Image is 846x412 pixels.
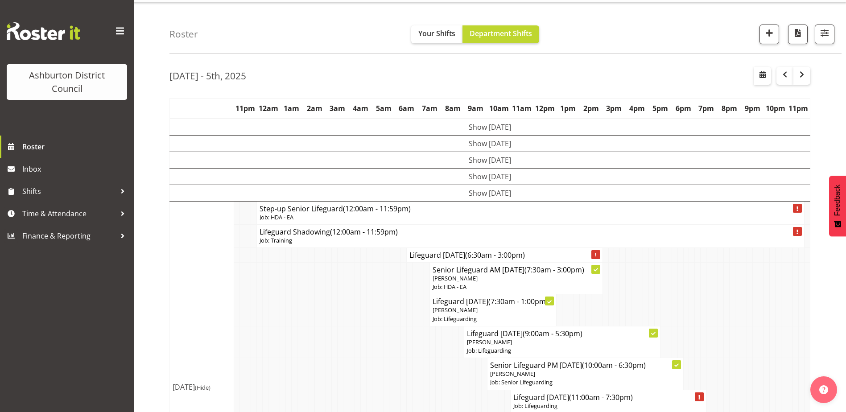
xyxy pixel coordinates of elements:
[22,140,129,153] span: Roster
[487,98,511,119] th: 10am
[441,98,464,119] th: 8am
[395,98,418,119] th: 6am
[695,98,718,119] th: 7pm
[582,360,646,370] span: (10:00am - 6:30pm)
[260,236,801,245] p: Job: Training
[170,119,810,136] td: Show [DATE]
[829,176,846,236] button: Feedback - Show survey
[467,346,657,355] p: Job: Lifeguarding
[280,98,303,119] th: 1am
[433,306,478,314] span: [PERSON_NAME]
[488,297,548,306] span: (7:30am - 1:00pm)
[260,227,801,236] h4: Lifeguard Shadowing
[22,207,116,220] span: Time & Attendance
[467,338,512,346] span: [PERSON_NAME]
[557,98,580,119] th: 1pm
[349,98,372,119] th: 4am
[759,25,779,44] button: Add a new shift
[260,213,801,222] p: Job: HDA - EA
[169,29,198,39] h4: Roster
[648,98,672,119] th: 5pm
[788,25,808,44] button: Download a PDF of the roster according to the set date range.
[569,392,633,402] span: (11:00am - 7:30pm)
[433,265,600,274] h4: Senior Lifeguard AM [DATE]
[513,402,703,410] p: Job: Lifeguarding
[834,185,842,216] span: Feedback
[815,25,834,44] button: Filter Shifts
[787,98,810,119] th: 11pm
[579,98,603,119] th: 2pm
[433,274,478,282] span: [PERSON_NAME]
[170,135,810,152] td: Show [DATE]
[464,98,487,119] th: 9am
[513,393,703,402] h4: Lifeguard [DATE]
[330,227,398,237] span: (12:00am - 11:59pm)
[523,329,582,338] span: (9:00am - 5:30pm)
[372,98,395,119] th: 5am
[411,25,462,43] button: Your Shifts
[22,162,129,176] span: Inbox
[672,98,695,119] th: 6pm
[16,69,118,95] div: Ashburton District Council
[22,185,116,198] span: Shifts
[718,98,741,119] th: 8pm
[754,67,771,85] button: Select a specific date within the roster.
[465,250,525,260] span: (6:30am - 3:00pm)
[467,329,657,338] h4: Lifeguard [DATE]
[433,297,553,306] h4: Lifeguard [DATE]
[490,370,535,378] span: [PERSON_NAME]
[257,98,280,119] th: 12am
[303,98,326,119] th: 2am
[234,98,257,119] th: 11pm
[22,229,116,243] span: Finance & Reporting
[169,70,246,82] h2: [DATE] - 5th, 2025
[490,361,680,370] h4: Senior Lifeguard PM [DATE]
[603,98,626,119] th: 3pm
[326,98,349,119] th: 3am
[433,283,600,291] p: Job: HDA - EA
[409,251,599,260] h4: Lifeguard [DATE]
[819,385,828,394] img: help-xxl-2.png
[524,265,584,275] span: (7:30am - 3:00pm)
[170,185,810,201] td: Show [DATE]
[741,98,764,119] th: 9pm
[418,98,442,119] th: 7am
[418,29,455,38] span: Your Shifts
[343,204,411,214] span: (12:00am - 11:59pm)
[490,378,680,387] p: Job: Senior Lifeguarding
[260,204,801,213] h4: Step-up Senior Lifeguard
[7,22,80,40] img: Rosterit website logo
[470,29,532,38] span: Department Shifts
[170,168,810,185] td: Show [DATE]
[626,98,649,119] th: 4pm
[510,98,533,119] th: 11am
[764,98,787,119] th: 10pm
[433,315,553,323] p: Job: Lifeguarding
[195,383,210,391] span: (Hide)
[170,152,810,168] td: Show [DATE]
[462,25,539,43] button: Department Shifts
[533,98,557,119] th: 12pm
